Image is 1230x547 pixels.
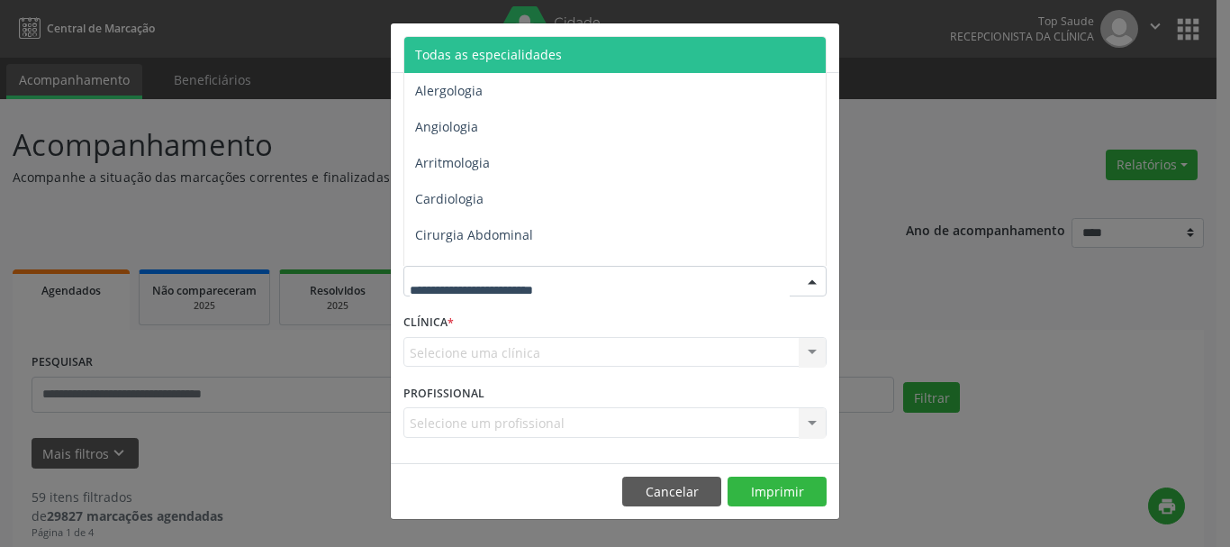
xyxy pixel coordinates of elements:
label: PROFISSIONAL [403,379,484,407]
button: Close [803,23,839,68]
h5: Relatório de agendamentos [403,36,610,59]
span: Arritmologia [415,154,490,171]
span: Cirurgia Bariatrica [415,262,526,279]
span: Todas as especialidades [415,46,562,63]
span: Cardiologia [415,190,484,207]
span: Cirurgia Abdominal [415,226,533,243]
span: Alergologia [415,82,483,99]
button: Cancelar [622,477,721,507]
button: Imprimir [728,477,827,507]
label: CLÍNICA [403,309,454,337]
span: Angiologia [415,118,478,135]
